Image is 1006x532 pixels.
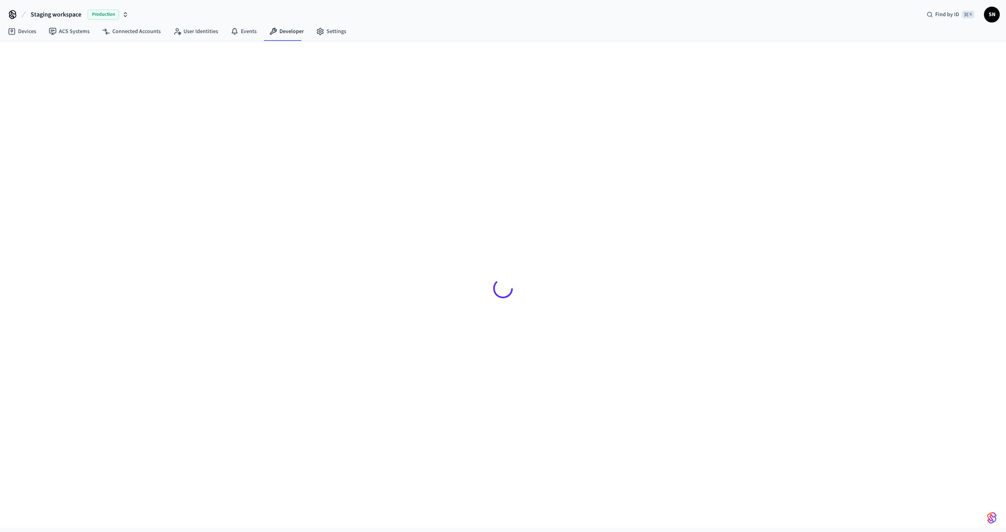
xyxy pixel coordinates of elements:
a: Connected Accounts [96,24,167,39]
a: Settings [310,24,352,39]
div: Find by ID⌘ K [920,7,981,22]
span: ⌘ K [962,11,975,18]
img: SeamLogoGradient.69752ec5.svg [987,512,997,524]
a: Devices [2,24,42,39]
span: SN [985,7,999,22]
span: Production [88,9,119,20]
a: Events [224,24,263,39]
a: Developer [263,24,310,39]
a: ACS Systems [42,24,96,39]
a: User Identities [167,24,224,39]
button: SN [984,7,1000,22]
span: Find by ID [935,11,959,18]
span: Staging workspace [31,10,81,19]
